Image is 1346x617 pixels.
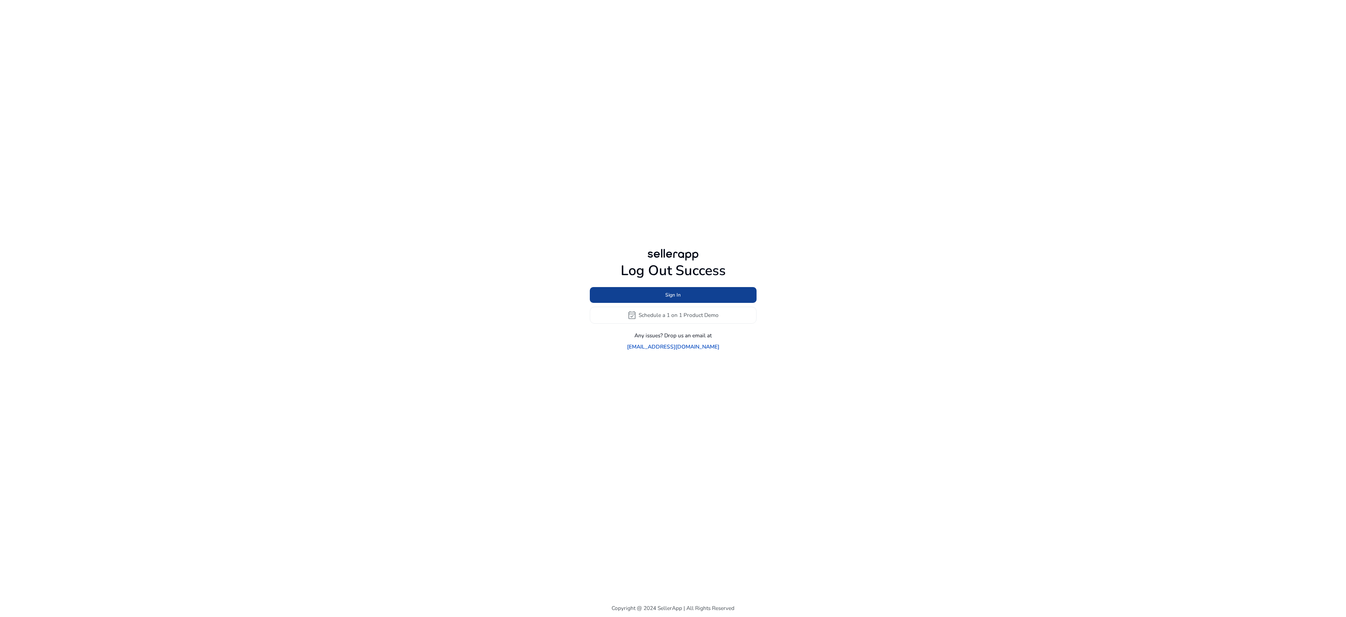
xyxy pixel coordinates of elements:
p: Any issues? Drop us an email at [634,331,712,339]
span: Sign In [665,291,681,299]
span: event_available [627,311,636,320]
button: Sign In [590,287,757,303]
button: event_availableSchedule a 1 on 1 Product Demo [590,307,757,324]
h1: Log Out Success [590,262,757,279]
a: [EMAIL_ADDRESS][DOMAIN_NAME] [627,343,719,351]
